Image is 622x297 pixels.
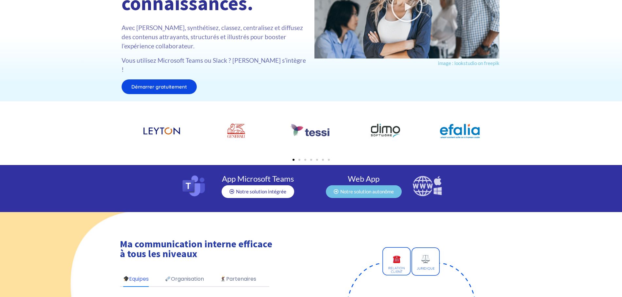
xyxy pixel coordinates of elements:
[131,84,187,89] span: Démarrer gratuitement
[438,60,499,66] a: image : lookstudio on freepik
[293,159,294,161] span: Go to slide 1
[220,275,256,286] a: Partenaires
[326,185,402,198] a: Notre solution autonôme
[120,239,274,258] h1: Ma communication interne efficace à tous les niveaux
[310,159,312,161] span: Go to slide 4
[124,276,129,281] img: 🎓
[322,159,324,161] span: Go to slide 6
[321,175,406,183] h4: Web App
[165,275,204,286] a: Organisation
[316,159,318,161] span: Go to slide 5
[122,56,308,74] p: Vous utilisez Microsoft Teams ou Slack ? [PERSON_NAME] s’intègre !
[221,276,226,281] img: 🕺
[328,159,330,161] span: Go to slide 7
[298,159,300,161] span: Go to slide 2
[236,189,286,194] span: Notre solution intégrée
[215,175,301,183] h4: App Microsoft Teams
[122,79,197,94] a: Démarrer gratuitement
[340,189,394,194] span: Notre solution autonôme
[222,185,294,198] a: Notre solution intégrée
[122,23,308,51] p: Avec [PERSON_NAME], synthétisez, classez, centralisez et diffusez des contenus attrayants, struct...
[123,275,149,286] a: Equipes
[165,276,171,281] img: 🗞
[304,159,306,161] span: Go to slide 3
